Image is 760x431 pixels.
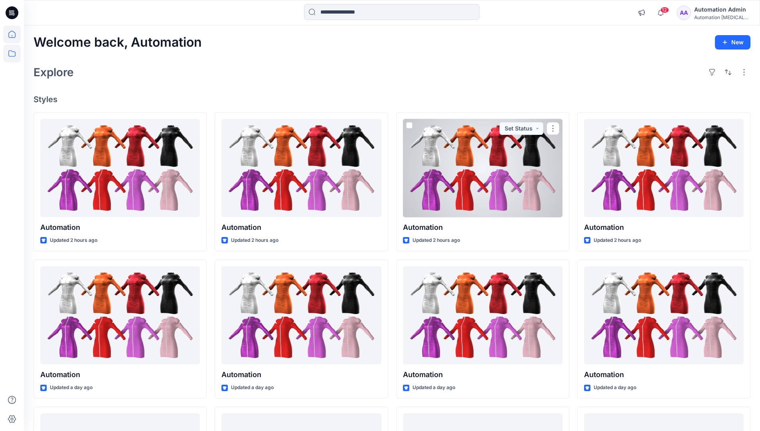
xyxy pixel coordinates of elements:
[584,266,744,365] a: Automation
[584,369,744,380] p: Automation
[413,384,455,392] p: Updated a day ago
[594,384,636,392] p: Updated a day ago
[34,95,750,104] h4: Styles
[50,384,93,392] p: Updated a day ago
[221,222,381,233] p: Automation
[403,266,563,365] a: Automation
[221,266,381,365] a: Automation
[34,66,74,79] h2: Explore
[40,222,200,233] p: Automation
[231,236,278,245] p: Updated 2 hours ago
[34,35,202,50] h2: Welcome back, Automation
[715,35,750,49] button: New
[40,369,200,380] p: Automation
[694,5,750,14] div: Automation Admin
[584,222,744,233] p: Automation
[221,119,381,217] a: Automation
[40,119,200,217] a: Automation
[403,369,563,380] p: Automation
[413,236,460,245] p: Updated 2 hours ago
[694,14,750,20] div: Automation [MEDICAL_DATA]...
[221,369,381,380] p: Automation
[50,236,97,245] p: Updated 2 hours ago
[231,384,274,392] p: Updated a day ago
[594,236,641,245] p: Updated 2 hours ago
[403,119,563,217] a: Automation
[403,222,563,233] p: Automation
[660,7,669,13] span: 12
[677,6,691,20] div: AA
[584,119,744,217] a: Automation
[40,266,200,365] a: Automation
